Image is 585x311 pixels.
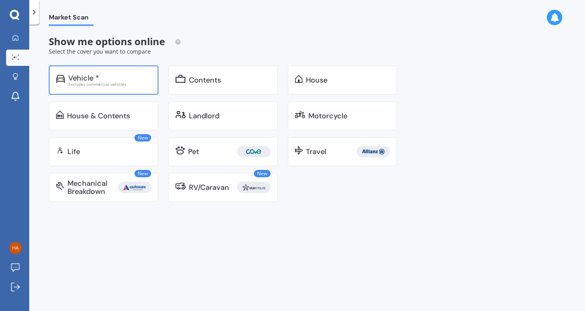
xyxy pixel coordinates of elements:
[175,182,186,190] img: rv.0245371a01b30db230af.svg
[68,74,99,82] div: Vehicle *
[168,137,278,166] a: Pet
[134,170,151,177] span: New
[119,182,149,193] img: Autosure.webp
[9,242,22,254] img: b5ea30830a1ad966456377244d703b55
[49,48,151,55] span: Select the cover you want to compare
[239,146,269,157] img: Cove.webp
[189,76,221,84] div: Contents
[306,148,326,156] div: Travel
[295,75,303,83] img: home.91c183c226a05b4dc763.svg
[56,75,65,83] img: car.f15378c7a67c060ca3f3.svg
[189,183,229,191] div: RV/Caravan
[306,76,327,84] div: House
[175,146,185,154] img: pet.71f96884985775575a0d.svg
[188,148,199,156] div: Pet
[239,182,269,193] img: Star.webp
[49,13,93,24] span: Market Scan
[68,82,151,86] div: Excludes commercial vehicles
[295,146,303,154] img: travel.bdda8d6aa9c3f12c5fe2.svg
[295,111,305,119] img: motorbike.c49f395e5a6966510904.svg
[56,182,64,190] img: mbi.6615ef239df2212c2848.svg
[56,146,64,154] img: life.f720d6a2d7cdcd3ad642.svg
[67,179,118,196] div: Mechanical Breakdown
[175,75,186,83] img: content.01f40a52572271636b6f.svg
[308,112,347,120] div: Motorcycle
[67,148,80,156] div: Life
[67,112,130,120] div: House & Contents
[49,35,181,48] span: Show me options online
[175,111,186,119] img: landlord.470ea2398dcb263567d0.svg
[254,170,271,177] span: New
[189,112,219,120] div: Landlord
[134,134,151,141] span: New
[358,146,388,157] img: Allianz.webp
[56,111,64,119] img: home-and-contents.b802091223b8502ef2dd.svg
